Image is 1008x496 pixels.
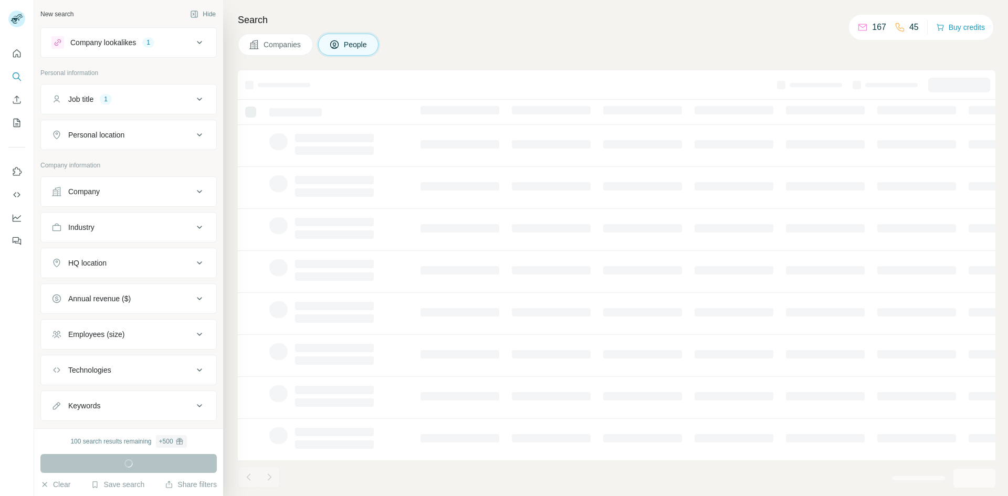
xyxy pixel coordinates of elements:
button: Job title1 [41,87,216,112]
button: Keywords [41,393,216,418]
button: Save search [91,479,144,490]
div: Company lookalikes [70,37,136,48]
button: Enrich CSV [8,90,25,109]
button: Annual revenue ($) [41,286,216,311]
button: Buy credits [936,20,985,35]
button: HQ location [41,250,216,276]
button: Employees (size) [41,322,216,347]
button: Use Surfe API [8,185,25,204]
button: Industry [41,215,216,240]
div: Industry [68,222,94,233]
div: Keywords [68,400,100,411]
p: Personal information [40,68,217,78]
div: HQ location [68,258,107,268]
div: 1 [142,38,154,47]
p: 45 [909,21,919,34]
div: Annual revenue ($) [68,293,131,304]
div: Employees (size) [68,329,124,340]
div: 1 [100,94,112,104]
button: Company [41,179,216,204]
div: New search [40,9,73,19]
button: Share filters [165,479,217,490]
p: Company information [40,161,217,170]
div: 100 search results remaining [70,435,186,448]
div: + 500 [159,437,173,446]
button: Search [8,67,25,86]
button: Company lookalikes1 [41,30,216,55]
button: Use Surfe on LinkedIn [8,162,25,181]
span: Companies [264,39,302,50]
button: Clear [40,479,70,490]
h4: Search [238,13,995,27]
div: Job title [68,94,93,104]
span: People [344,39,368,50]
button: Hide [183,6,223,22]
button: My lists [8,113,25,132]
p: 167 [872,21,886,34]
div: Technologies [68,365,111,375]
button: Personal location [41,122,216,147]
button: Technologies [41,357,216,383]
button: Quick start [8,44,25,63]
div: Personal location [68,130,124,140]
button: Feedback [8,231,25,250]
button: Dashboard [8,208,25,227]
div: Company [68,186,100,197]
